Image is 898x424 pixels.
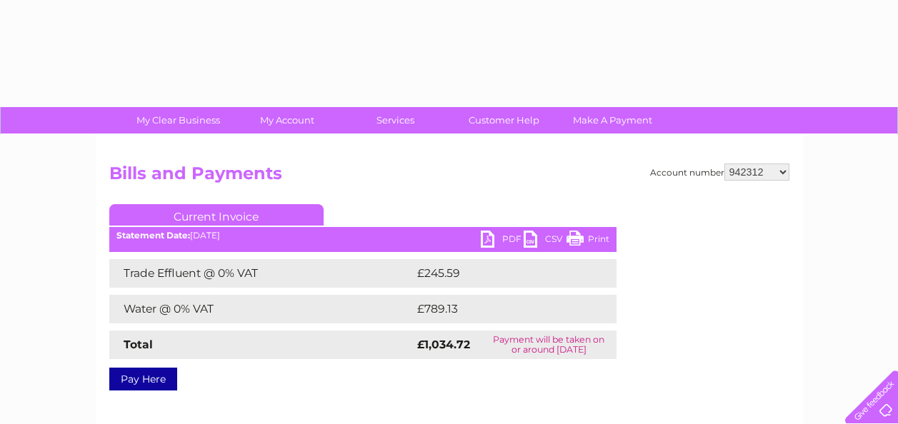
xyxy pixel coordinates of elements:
strong: Total [124,338,153,351]
strong: £1,034.72 [417,338,470,351]
td: £789.13 [414,295,590,323]
a: Print [567,231,609,251]
div: [DATE] [109,231,617,241]
a: Services [336,107,454,133]
a: My Clear Business [119,107,237,133]
td: Payment will be taken on or around [DATE] [482,330,617,359]
div: Account number [650,163,789,181]
td: Trade Effluent @ 0% VAT [109,259,414,288]
td: £245.59 [414,259,592,288]
b: Statement Date: [116,230,190,241]
td: Water @ 0% VAT [109,295,414,323]
a: Customer Help [445,107,563,133]
a: PDF [481,231,524,251]
h2: Bills and Payments [109,163,789,191]
a: CSV [524,231,567,251]
a: My Account [228,107,346,133]
a: Current Invoice [109,204,324,226]
a: Make A Payment [554,107,672,133]
a: Pay Here [109,368,177,390]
